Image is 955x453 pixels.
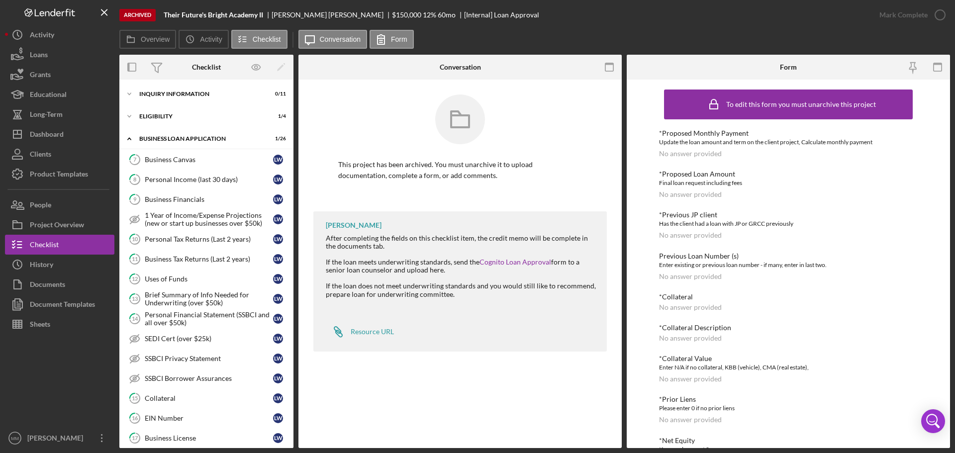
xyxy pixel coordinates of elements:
[5,215,114,235] button: Project Overview
[272,11,392,19] div: [PERSON_NAME] [PERSON_NAME]
[659,272,722,280] div: No answer provided
[659,260,918,270] div: Enter existing or previous loan number - if many, enter in last two.
[124,170,288,189] a: 8Personal Income (last 30 days)LW
[659,231,722,239] div: No answer provided
[133,176,136,182] tspan: 8
[273,214,283,224] div: L W
[124,309,288,329] a: 14Personal Financial Statement (SSBCI and all over $50k)LW
[5,255,114,274] button: History
[141,35,170,43] label: Overview
[273,155,283,165] div: L W
[132,236,138,242] tspan: 10
[132,256,138,262] tspan: 11
[30,104,63,127] div: Long-Term
[268,136,286,142] div: 1 / 26
[124,368,288,388] a: SSBCI Borrower AssurancesLW
[268,91,286,97] div: 0 / 11
[145,235,273,243] div: Personal Tax Returns (Last 2 years)
[124,209,288,229] a: 1 Year of Income/Expense Projections (new or start up businesses over $50k)LW
[132,295,138,302] tspan: 13
[145,211,273,227] div: 1 Year of Income/Expense Projections (new or start up businesses over $50k)
[124,229,288,249] a: 10Personal Tax Returns (Last 2 years)LW
[164,11,263,19] b: Their Future's Bright Academy II
[659,211,918,219] div: *Previous JP client
[30,255,53,277] div: History
[326,282,597,298] div: If the loan does not meet underwriting standards and you would still like to recommend, prepare l...
[5,294,114,314] button: Document Templates
[145,255,273,263] div: Business Tax Returns (Last 2 years)
[479,258,551,266] a: Cognito Loan Approval
[119,9,156,21] div: Archived
[5,314,114,334] button: Sheets
[30,25,54,47] div: Activity
[659,129,918,137] div: *Proposed Monthly Payment
[273,334,283,344] div: L W
[391,35,407,43] label: Form
[5,274,114,294] a: Documents
[268,113,286,119] div: 1 / 4
[231,30,287,49] button: Checklist
[30,65,51,87] div: Grants
[659,416,722,424] div: No answer provided
[659,137,918,147] div: Update the loan amount and term on the client project, Calculate monthly payment
[124,269,288,289] a: 12Uses of FundsLW
[659,293,918,301] div: *Collateral
[5,428,114,448] button: MM[PERSON_NAME]
[30,164,88,186] div: Product Templates
[5,104,114,124] a: Long-Term
[5,124,114,144] a: Dashboard
[659,375,722,383] div: No answer provided
[5,65,114,85] button: Grants
[124,329,288,349] a: SEDI Cert (over $25k)LW
[124,150,288,170] a: 7Business CanvasLW
[659,303,722,311] div: No answer provided
[145,335,273,343] div: SEDI Cert (over $25k)
[145,275,273,283] div: Uses of Funds
[30,195,51,217] div: People
[124,289,288,309] a: 13Brief Summary of Info Needed for Underwriting (over $50k)LW
[659,334,722,342] div: No answer provided
[30,45,48,67] div: Loans
[370,30,414,49] button: Form
[139,91,261,97] div: INQUIRY INFORMATION
[659,170,918,178] div: *Proposed Loan Amount
[30,215,84,237] div: Project Overview
[30,274,65,297] div: Documents
[145,311,273,327] div: Personal Financial Statement (SSBCI and all over $50k)
[5,164,114,184] a: Product Templates
[438,11,456,19] div: 60 mo
[132,415,138,421] tspan: 16
[5,195,114,215] button: People
[124,189,288,209] a: 9Business FinancialsLW
[124,388,288,408] a: 15CollateralLW
[273,194,283,204] div: L W
[326,221,382,229] div: [PERSON_NAME]
[30,314,50,337] div: Sheets
[659,219,918,229] div: Has the client had a loan with JP or GRCC previously
[132,395,138,401] tspan: 15
[5,235,114,255] button: Checklist
[145,434,273,442] div: Business License
[273,354,283,363] div: L W
[273,294,283,304] div: L W
[25,428,90,451] div: [PERSON_NAME]
[659,252,918,260] div: Previous Loan Number (s)
[273,413,283,423] div: L W
[5,144,114,164] button: Clients
[139,136,261,142] div: BUSINESS LOAN APPLICATION
[273,234,283,244] div: L W
[30,124,64,147] div: Dashboard
[273,373,283,383] div: L W
[145,156,273,164] div: Business Canvas
[132,275,138,282] tspan: 12
[179,30,228,49] button: Activity
[30,235,59,257] div: Checklist
[5,45,114,65] a: Loans
[440,63,481,71] div: Conversation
